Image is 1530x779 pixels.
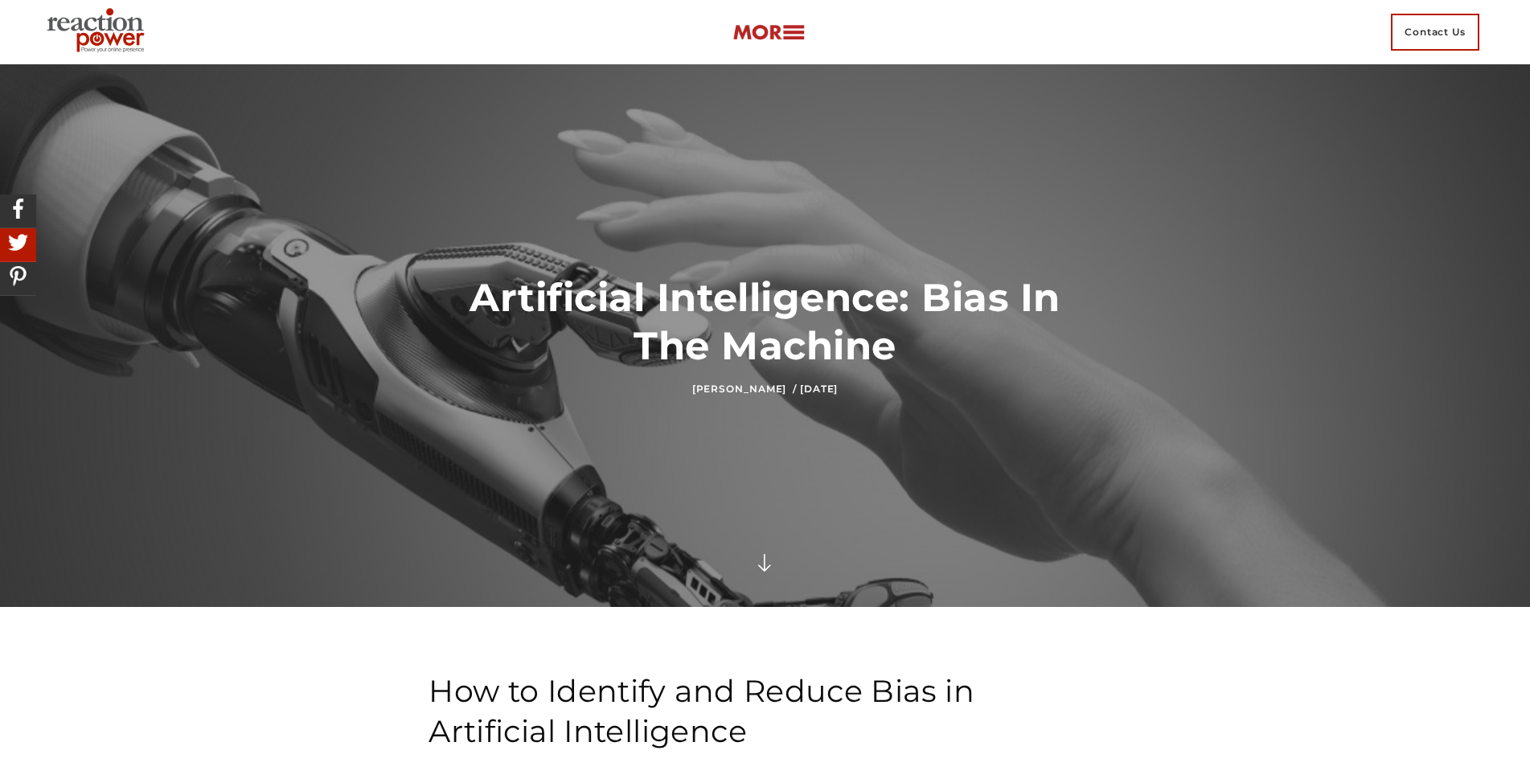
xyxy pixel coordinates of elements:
[4,195,32,223] img: Share On Facebook
[429,672,974,750] span: How to Identify and Reduce Bias in Artificial Intelligence
[732,23,805,42] img: more-btn.png
[800,383,838,395] time: [DATE]
[4,262,32,290] img: Share On Pinterest
[429,273,1101,370] h1: Artificial Intelligence: Bias In The Machine
[692,383,797,395] a: [PERSON_NAME] /
[4,228,32,256] img: Share On Twitter
[1391,14,1479,51] span: Contact Us
[40,3,157,61] img: Executive Branding | Personal Branding Agency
